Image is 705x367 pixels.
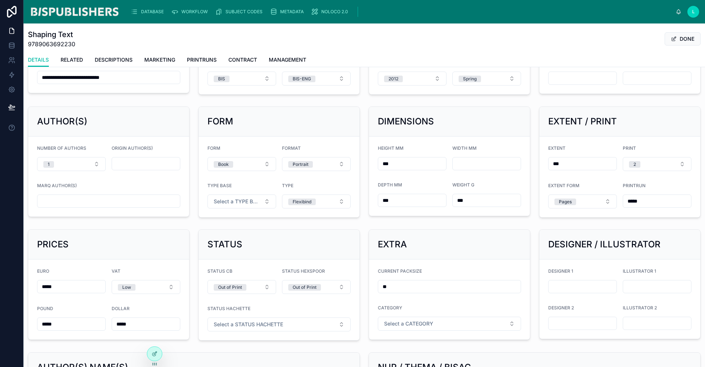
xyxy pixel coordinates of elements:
[282,183,293,188] span: TYPE
[378,72,446,86] button: Select Button
[452,72,521,86] button: Select Button
[214,160,233,168] button: Unselect BOOK
[282,157,351,171] button: Select Button
[288,198,316,205] button: Unselect FLEXIBIND
[207,72,276,86] button: Select Button
[207,306,250,311] span: STATUS HACHETTE
[112,306,130,311] span: DOLLAR
[280,9,304,15] span: METADATA
[61,56,83,63] span: RELATED
[207,157,276,171] button: Select Button
[228,56,257,63] span: CONTRACT
[207,280,276,294] button: Select Button
[268,5,309,18] a: METADATA
[623,145,636,151] span: PRINT
[225,9,263,15] span: SUBJECT CODES
[463,76,477,82] div: Spring
[187,53,217,68] a: PRINTRUNS
[122,284,131,291] div: Low
[623,305,657,310] span: ILLUSTRATOR 2
[548,116,617,127] h2: EXTENT / PRINT
[548,183,579,188] span: EXTENT FORM
[214,321,283,328] span: Select a STATUS HACHETTE
[37,268,49,274] span: EURO
[378,268,422,274] span: CURRENT PACKSIZE
[181,9,208,15] span: WORKFLOW
[37,306,53,311] span: POUND
[28,56,49,63] span: DETAILS
[187,56,217,63] span: PRINTRUNS
[623,183,646,188] span: PRINTRUN
[548,268,573,274] span: DESIGNER 1
[269,53,306,68] a: MANAGEMENT
[559,199,572,205] div: Pages
[218,284,242,291] div: Out of Print
[48,161,50,168] div: 1
[282,268,325,274] span: STATUS HEXSPOOR
[207,268,232,274] span: STATUS CB
[95,56,133,63] span: DESCRIPTIONS
[29,6,120,18] img: App logo
[384,320,433,327] span: Select a CATEGORY
[321,9,348,15] span: NOLOCO 2.0
[214,283,246,291] button: Unselect OUT_OF_PRINT
[218,161,229,168] div: Book
[282,195,351,208] button: Select Button
[633,161,636,168] div: 2
[665,32,701,46] button: DONE
[228,53,257,68] a: CONTRACT
[144,53,175,68] a: MARKETING
[207,195,276,208] button: Select Button
[293,76,311,82] div: BIS-ENG
[269,56,306,63] span: MANAGEMENT
[378,145,404,151] span: HEIGHT MM
[112,268,120,274] span: VAT
[378,305,402,310] span: CATEGORY
[214,198,261,205] span: Select a TYPE BASE
[37,183,77,188] span: MARQ AUTHOR(S)
[112,145,153,151] span: ORIGIN AUTHOR(S)
[623,157,691,171] button: Select Button
[548,305,574,310] span: DESIGNER 2
[548,195,617,208] button: Select Button
[293,161,308,168] div: Portrait
[28,53,49,67] a: DETAILS
[548,239,661,250] h2: DESIGNER / ILLUSTRATOR
[207,116,233,127] h2: FORM
[141,9,164,15] span: DATABASE
[282,280,351,294] button: Select Button
[207,239,242,250] h2: STATUS
[378,182,402,188] span: DEPTH MM
[218,76,225,82] div: BIS
[129,5,169,18] a: DATABASE
[207,317,351,331] button: Select Button
[378,317,521,331] button: Select Button
[144,56,175,63] span: MARKETING
[452,182,474,188] span: WEIGHT G
[293,284,317,291] div: Out of Print
[37,145,86,151] span: NUMBER OF AUTHORS
[288,75,315,82] button: Unselect BIS_ENG
[28,40,75,48] span: 9789063692230
[309,5,353,18] a: NOLOCO 2.0
[388,76,398,82] div: 2012
[293,199,311,205] div: Flexibind
[282,145,301,151] span: FORMAT
[37,157,106,171] button: Select Button
[378,116,434,127] h2: DIMENSIONS
[37,116,87,127] h2: AUTHOR(S)
[378,239,407,250] h2: EXTRA
[61,53,83,68] a: RELATED
[692,9,695,15] span: L
[37,239,69,250] h2: PRICES
[213,5,268,18] a: SUBJECT CODES
[112,280,180,294] button: Select Button
[207,183,232,188] span: TYPE BASE
[548,145,565,151] span: EXTENT
[126,4,676,20] div: scrollable content
[95,53,133,68] a: DESCRIPTIONS
[28,29,75,40] h1: Shaping Text
[207,145,220,151] span: FORM
[623,268,656,274] span: ILLUSTRATOR 1
[452,145,477,151] span: WIDTH MM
